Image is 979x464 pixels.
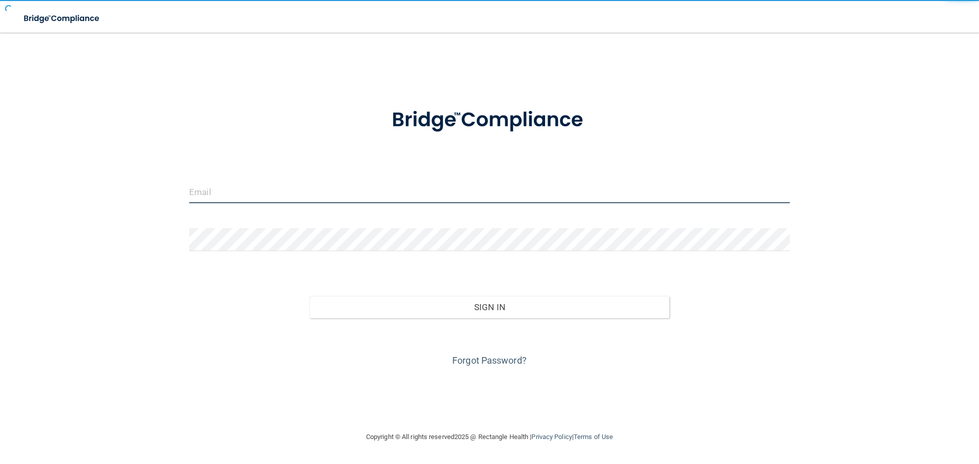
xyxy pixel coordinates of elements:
img: bridge_compliance_login_screen.278c3ca4.svg [15,8,109,29]
input: Email [189,180,790,203]
div: Copyright © All rights reserved 2025 @ Rectangle Health | | [303,421,676,453]
a: Terms of Use [574,433,613,441]
a: Forgot Password? [452,355,527,366]
button: Sign In [310,296,670,318]
img: bridge_compliance_login_screen.278c3ca4.svg [371,94,608,147]
a: Privacy Policy [531,433,572,441]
